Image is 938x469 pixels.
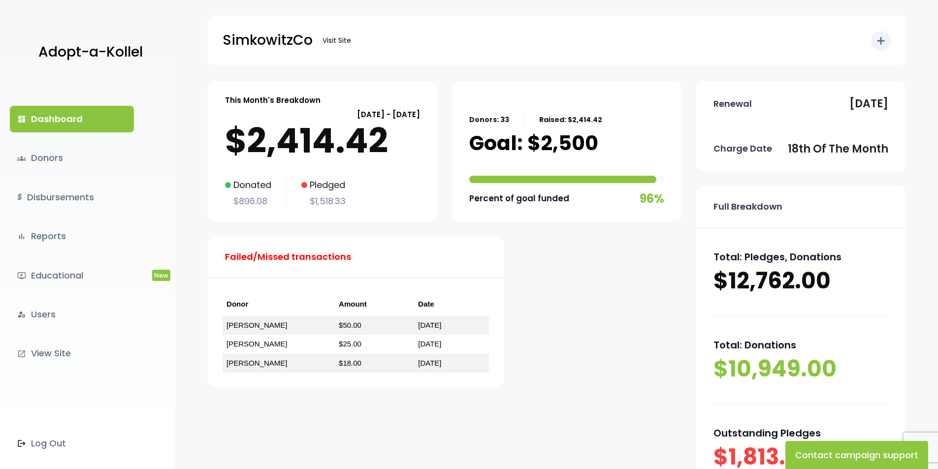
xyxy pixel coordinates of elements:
a: launchView Site [10,340,134,367]
th: Date [414,293,489,316]
a: Visit Site [318,31,356,50]
p: Donated [225,177,271,193]
a: manage_accountsUsers [10,301,134,328]
span: New [152,270,170,281]
button: add [871,31,891,51]
p: Charge Date [713,141,772,156]
p: Total: Pledges, Donations [713,248,888,266]
p: Percent of goal funded [469,191,569,206]
p: Renewal [713,96,752,112]
p: [DATE] [849,94,888,114]
i: ondemand_video [17,271,26,280]
p: $10,949.00 [713,354,888,384]
a: dashboardDashboard [10,106,134,132]
p: $2,414.42 [225,121,420,160]
a: Log Out [10,430,134,457]
p: 18th of the month [788,139,888,159]
p: Outstanding Pledges [713,424,888,442]
i: $ [17,190,22,205]
p: $896.08 [225,193,271,209]
a: [PERSON_NAME] [226,340,287,348]
p: Donors: 33 [469,114,509,126]
p: This Month's Breakdown [225,94,321,107]
a: [PERSON_NAME] [226,321,287,329]
p: SimkowitzCo [223,28,313,53]
p: [DATE] - [DATE] [225,108,420,121]
a: groupsDonors [10,145,134,171]
span: groups [17,154,26,163]
a: [DATE] [418,321,441,329]
a: [DATE] [418,359,441,367]
th: Amount [335,293,414,316]
a: $Disbursements [10,184,134,211]
a: ondemand_videoEducationalNew [10,262,134,289]
a: bar_chartReports [10,223,134,250]
p: Adopt-a-Kollel [38,40,143,64]
a: Adopt-a-Kollel [33,29,143,76]
i: dashboard [17,115,26,124]
p: Total: Donations [713,336,888,354]
i: add [875,35,887,47]
a: [DATE] [418,340,441,348]
p: $12,762.00 [713,266,888,296]
a: $25.00 [339,340,361,348]
i: manage_accounts [17,310,26,319]
a: $18.00 [339,359,361,367]
i: launch [17,349,26,358]
i: bar_chart [17,232,26,241]
p: 96% [640,188,664,209]
th: Donor [223,293,335,316]
p: Raised: $2,414.42 [539,114,602,126]
p: Goal: $2,500 [469,131,598,156]
p: Pledged [301,177,346,193]
p: $1,518.33 [301,193,346,209]
a: $50.00 [339,321,361,329]
button: Contact campaign support [785,441,928,469]
p: Full Breakdown [713,199,782,215]
a: [PERSON_NAME] [226,359,287,367]
p: Failed/Missed transactions [225,249,351,265]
